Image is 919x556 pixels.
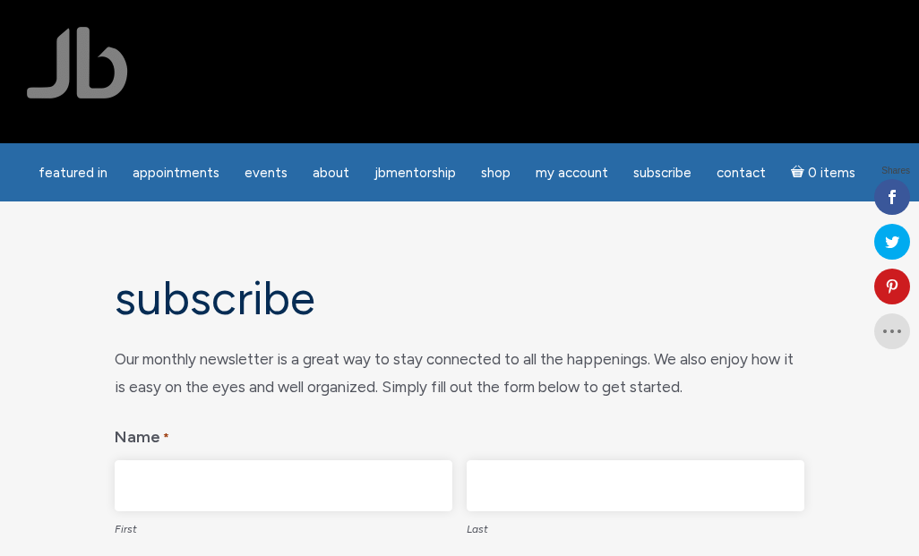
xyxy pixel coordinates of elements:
[791,165,808,181] i: Cart
[122,156,230,191] a: Appointments
[881,167,910,175] span: Shares
[525,156,619,191] a: My Account
[467,511,804,543] label: Last
[623,156,702,191] a: Subscribe
[481,165,511,181] span: Shop
[780,154,866,191] a: Cart0 items
[115,415,804,453] legend: Name
[313,165,349,181] span: About
[302,156,360,191] a: About
[27,27,128,98] img: Jamie Butler. The Everyday Medium
[245,165,288,181] span: Events
[374,165,456,181] span: JBMentorship
[115,511,452,543] label: First
[234,156,298,191] a: Events
[364,156,467,191] a: JBMentorship
[115,346,804,400] div: Our monthly newsletter is a great way to stay connected to all the happenings. We also enjoy how ...
[133,165,219,181] span: Appointments
[470,156,521,191] a: Shop
[536,165,608,181] span: My Account
[115,273,804,324] h1: Subscribe
[39,165,107,181] span: featured in
[808,167,855,180] span: 0 items
[706,156,777,191] a: Contact
[633,165,691,181] span: Subscribe
[717,165,766,181] span: Contact
[28,156,118,191] a: featured in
